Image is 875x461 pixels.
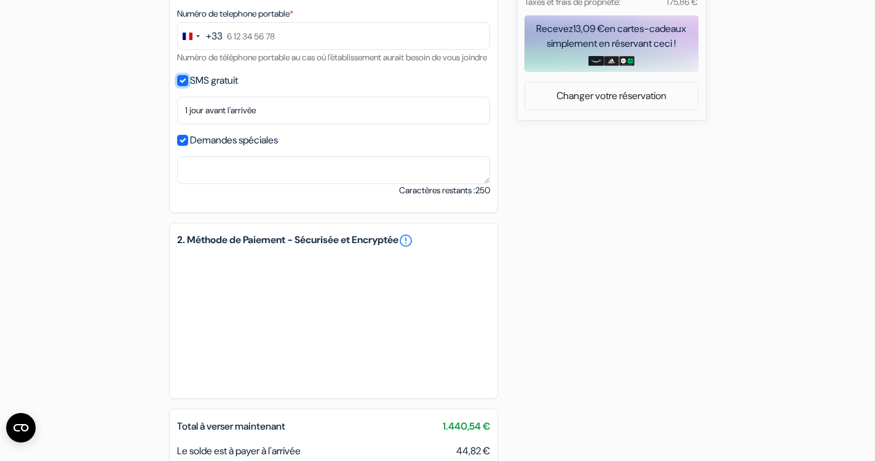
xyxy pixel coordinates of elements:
[588,56,604,66] img: amazon-card-no-text.png
[475,185,490,196] span: 250
[619,56,635,66] img: uber-uber-eats-card.png
[177,22,490,50] input: 6 12 34 56 78
[399,184,490,197] small: Caractères restants :
[177,444,301,457] span: Le solde est à payer à l'arrivée
[206,29,223,44] div: +33
[177,420,285,433] span: Total à verser maintenant
[190,72,238,89] label: SMS gratuit
[456,444,490,459] span: 44,82 €
[525,22,699,51] div: Recevez en cartes-cadeaux simplement en réservant ceci !
[604,56,619,66] img: adidas-card.png
[398,233,413,248] a: error_outline
[443,419,490,434] span: 1.440,54 €
[177,7,293,20] label: Numéro de telephone portable
[190,132,278,149] label: Demandes spéciales
[177,233,490,248] h5: 2. Méthode de Paiement - Sécurisée et Encryptée
[573,22,604,35] span: 13,09 €
[178,23,223,49] button: Change country, selected France (+33)
[177,52,487,63] small: Numéro de téléphone portable au cas où l'établissement aurait besoin de vous joindre
[525,84,698,108] a: Changer votre réservation
[6,413,36,443] button: Ouvrir le widget CMP
[175,251,493,391] iframe: Cadre de saisie sécurisé pour le paiement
